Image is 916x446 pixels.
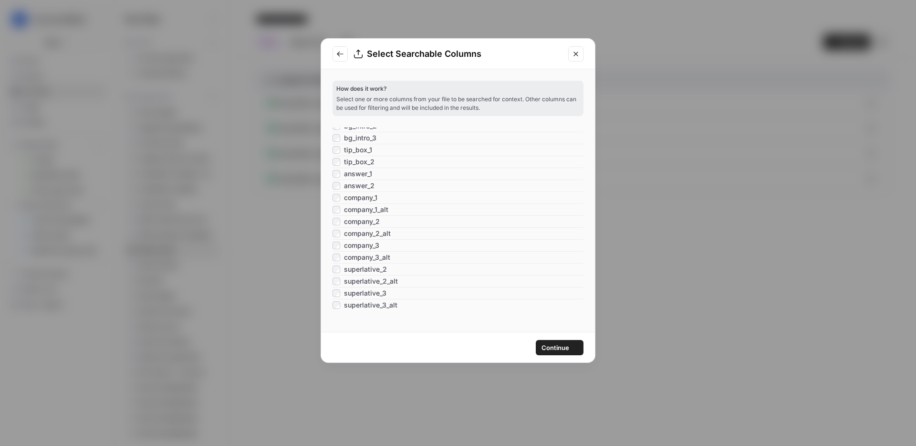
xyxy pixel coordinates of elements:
[333,230,340,237] input: company_2_alt
[333,134,340,142] input: bg_intro_3
[336,95,580,112] p: Select one or more columns from your file to be searched for context. Other columns can be used f...
[344,133,376,143] span: bg_intro_3
[333,301,340,309] input: superlative_3_alt
[333,158,340,166] input: tip_box_2
[333,146,340,154] input: tip_box_1
[344,300,397,310] span: superlative_3_alt
[333,194,340,202] input: company_1
[333,277,340,285] input: superlative_2_alt
[333,242,340,249] input: company_3
[333,170,340,178] input: answer_1
[333,46,348,62] button: Go to previous step
[344,276,398,286] span: superlative_2_alt
[344,193,377,202] span: company_1
[344,157,375,167] span: tip_box_2
[333,182,340,190] input: answer_2
[344,205,388,214] span: company_1_alt
[344,288,386,298] span: superlative_3
[536,340,583,355] button: Continue
[333,289,340,297] input: superlative_3
[344,217,380,226] span: company_2
[333,254,340,261] input: company_3_alt
[344,145,372,155] span: tip_box_1
[344,265,387,274] span: superlative_2
[333,218,340,225] input: company_2
[333,265,340,273] input: superlative_2
[344,181,375,191] span: answer_2
[568,46,583,62] button: Close modal
[354,47,562,61] div: Select Searchable Columns
[344,241,379,250] span: company_3
[344,229,391,238] span: company_2_alt
[333,206,340,213] input: company_1_alt
[344,253,390,262] span: company_3_alt
[344,169,372,179] span: answer_1
[541,343,569,352] span: Continue
[336,85,580,93] p: How does it work?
